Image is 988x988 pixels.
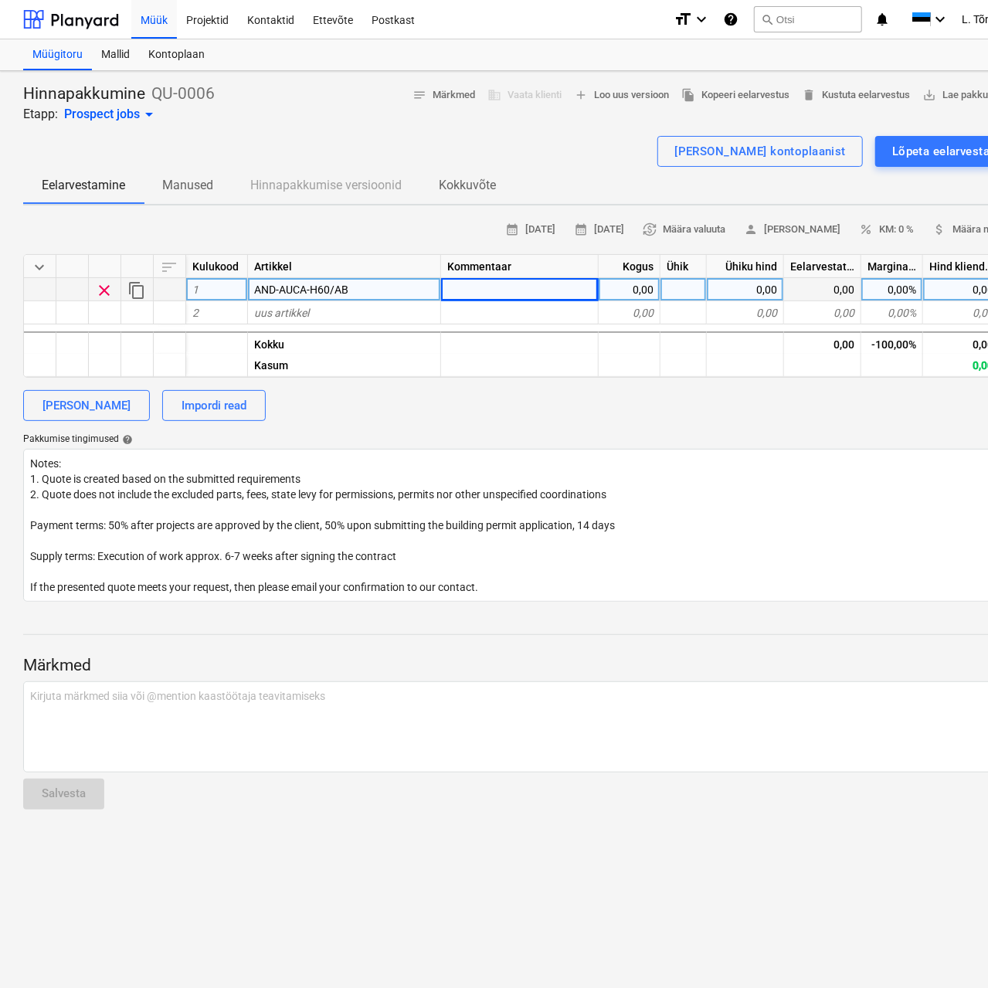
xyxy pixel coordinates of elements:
span: uus artikkel [254,307,309,319]
span: AND-AUCA-H60/AB [254,283,348,296]
p: Kokkuvõte [439,176,496,195]
span: Ahenda kõik kategooriad [30,258,49,277]
span: Märkmed [413,87,475,104]
div: 0,00 [599,301,660,324]
span: calendar_month [505,222,519,236]
div: 0,00 [784,301,861,324]
span: Eemalda rida [95,281,114,300]
span: Dubleeri rida [127,281,146,300]
p: Etapp: [23,105,58,124]
div: [PERSON_NAME] [42,396,131,416]
span: [PERSON_NAME] [744,221,840,239]
span: add [574,88,588,102]
span: calendar_month [574,222,588,236]
span: [DATE] [574,221,624,239]
span: Loo uus versioon [574,87,669,104]
div: 0,00% [861,301,923,324]
span: currency_exchange [643,222,657,236]
i: keyboard_arrow_down [931,10,949,29]
div: Kulukood [186,255,248,278]
button: KM: 0 % [853,218,920,242]
a: Mallid [92,39,139,70]
span: save_alt [922,88,936,102]
span: notes [413,88,426,102]
div: Eelarvestatud maksumus [784,255,861,278]
span: search [761,13,773,25]
button: Otsi [754,6,862,32]
div: -100,00% [861,331,923,355]
button: Määra valuuta [637,218,732,242]
div: Kokku [248,331,441,355]
button: [DATE] [499,218,562,242]
span: Kopeeri eelarvestus [681,87,789,104]
i: keyboard_arrow_down [692,10,711,29]
span: 1 [192,283,199,296]
div: Prospect jobs [64,105,158,124]
span: percent [859,222,873,236]
div: 0,00 [707,278,784,301]
button: [PERSON_NAME] kontoplaanist [657,136,863,167]
div: Artikkel [248,255,441,278]
span: Määra valuuta [643,221,725,239]
button: [PERSON_NAME] [738,218,847,242]
i: Abikeskus [723,10,738,29]
span: arrow_drop_down [140,105,158,124]
i: notifications [874,10,890,29]
button: Kustuta eelarvestus [796,83,916,107]
div: Kommentaar [441,255,599,278]
div: 0,00 [784,278,861,301]
div: 0,00% [861,278,923,301]
div: Impordi read [182,396,246,416]
div: Ühiku hind [707,255,784,278]
span: 2 [192,307,199,319]
p: Manused [162,176,213,195]
i: format_size [674,10,692,29]
button: Märkmed [406,83,481,107]
a: Kontoplaan [139,39,214,70]
span: person [744,222,758,236]
span: help [119,434,133,445]
div: Marginaal, % [861,255,923,278]
div: Ühik [660,255,707,278]
span: attach_money [932,222,946,236]
p: Hinnapakkumine [23,83,145,105]
button: Kopeeri eelarvestus [675,83,796,107]
span: file_copy [681,88,695,102]
span: KM: 0 % [859,221,914,239]
span: Kustuta eelarvestus [802,87,910,104]
div: [PERSON_NAME] kontoplaanist [674,141,846,161]
button: Loo uus versioon [568,83,675,107]
div: 0,00 [707,301,784,324]
p: Eelarvestamine [42,176,125,195]
div: 0,00 [599,278,660,301]
div: 0,00 [784,331,861,355]
span: delete [802,88,816,102]
button: [PERSON_NAME] [23,390,150,421]
button: [DATE] [568,218,630,242]
div: Kogus [599,255,660,278]
div: Kasum [248,354,441,377]
button: Impordi read [162,390,266,421]
p: QU-0006 [151,83,215,105]
span: [DATE] [505,221,555,239]
a: Müügitoru [23,39,92,70]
